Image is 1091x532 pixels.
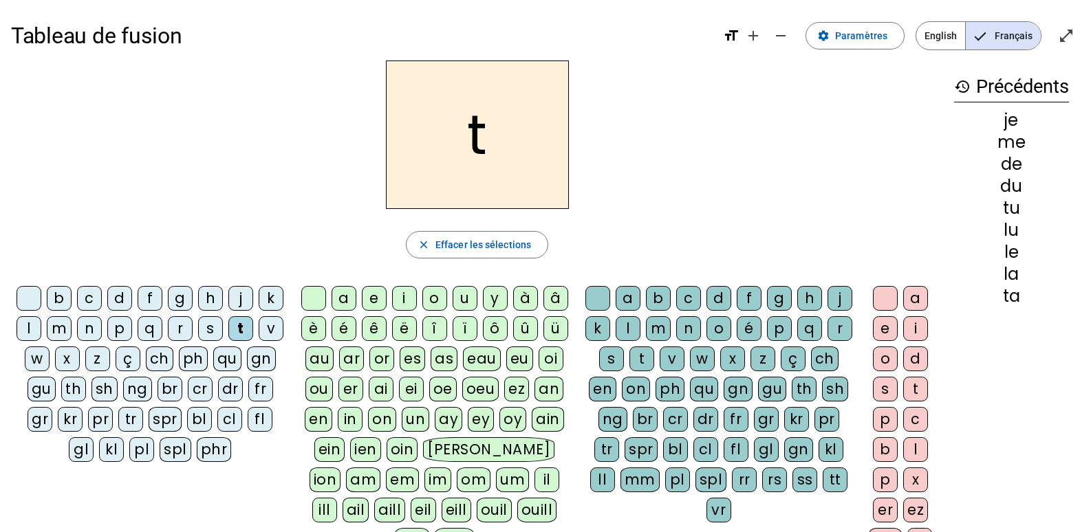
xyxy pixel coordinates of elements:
div: x [903,467,928,492]
div: p [873,467,898,492]
div: f [138,286,162,311]
div: oe [429,377,457,401]
div: b [873,437,898,462]
div: rr [732,467,757,492]
div: t [228,316,253,341]
div: s [873,377,898,401]
div: sh [822,377,848,401]
div: un [402,407,429,432]
div: eu [506,346,533,371]
div: l [17,316,41,341]
div: du [954,178,1069,195]
div: l [616,316,640,341]
div: d [107,286,132,311]
mat-icon: add [745,27,761,44]
div: pl [129,437,154,462]
div: es [400,346,425,371]
div: in [338,407,363,432]
span: English [916,22,965,49]
div: ta [954,288,1069,304]
div: gu [758,377,786,401]
div: mm [620,467,660,492]
button: Paramètres [806,22,905,49]
div: ï [453,316,477,341]
button: Diminuer la taille de la police [767,22,795,49]
div: a [332,286,356,311]
div: fr [724,407,748,432]
div: cl [217,407,242,432]
div: am [346,467,380,492]
div: th [792,377,817,401]
div: gr [28,407,52,432]
div: l [903,437,928,462]
span: Paramètres [835,27,887,44]
span: Français [966,22,1041,49]
div: gn [724,377,753,401]
div: ill [312,498,337,522]
div: th [61,377,86,401]
div: br [633,407,658,432]
div: ô [483,316,508,341]
mat-icon: close [418,239,430,251]
div: oeu [462,377,499,401]
div: fl [724,437,748,462]
div: gl [69,437,94,462]
div: cr [663,407,688,432]
div: bl [187,407,212,432]
div: kr [784,407,809,432]
div: spr [149,407,182,432]
div: s [198,316,223,341]
div: or [369,346,394,371]
div: tt [823,467,847,492]
div: p [107,316,132,341]
mat-icon: settings [817,30,830,42]
div: eau [463,346,501,371]
div: é [737,316,761,341]
div: h [797,286,822,311]
div: n [676,316,701,341]
div: à [513,286,538,311]
button: Augmenter la taille de la police [739,22,767,49]
div: oi [539,346,563,371]
div: ar [339,346,364,371]
div: dr [218,377,243,401]
div: ph [656,377,684,401]
div: q [138,316,162,341]
div: ion [310,467,341,492]
div: û [513,316,538,341]
div: ai [369,377,393,401]
mat-button-toggle-group: Language selection [916,21,1041,50]
div: d [706,286,731,311]
h1: Tableau de fusion [11,14,712,58]
div: spl [160,437,191,462]
div: ê [362,316,387,341]
div: cr [188,377,213,401]
div: ç [781,346,806,371]
div: c [77,286,102,311]
div: g [168,286,193,311]
div: b [646,286,671,311]
div: gu [28,377,56,401]
div: ien [350,437,381,462]
div: fl [248,407,272,432]
div: ng [123,377,152,401]
div: ë [392,316,417,341]
div: t [903,377,928,401]
div: x [720,346,745,371]
div: kl [819,437,843,462]
div: ouil [477,498,512,522]
div: phr [197,437,232,462]
div: k [585,316,610,341]
div: a [903,286,928,311]
div: f [737,286,761,311]
div: i [392,286,417,311]
div: ail [343,498,369,522]
div: tr [594,437,619,462]
div: v [660,346,684,371]
div: r [168,316,193,341]
div: gn [784,437,813,462]
div: ay [435,407,462,432]
div: ç [116,346,140,371]
div: d [903,346,928,371]
div: om [457,467,490,492]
